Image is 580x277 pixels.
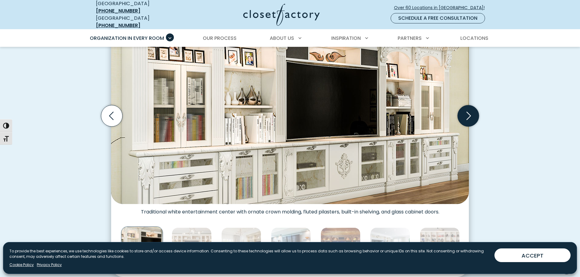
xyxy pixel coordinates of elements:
img: Traditional white entertainment center with ornate crown molding, fluted pilasters, built-in shel... [111,17,469,204]
span: Locations [460,35,488,42]
nav: Primary Menu [86,30,495,47]
a: Over 60 Locations in [GEOGRAPHIC_DATA]! [394,2,490,13]
img: Living room with built in white shaker cabinets and book shelves [370,227,410,267]
figcaption: Traditional white entertainment center with ornate crown molding, fluted pilasters, built-in shel... [111,204,469,215]
img: Custom entertainment and media center with book shelves for movies and LED lighting [321,227,360,267]
img: Traditional white entertainment center with ornate crown molding, fluted pilasters, built-in shel... [121,226,163,268]
img: Gaming media center with dual tv monitors and gaming console storage [420,227,460,267]
p: To provide the best experiences, we use technologies like cookies to store and/or access device i... [9,248,490,259]
span: Organization in Every Room [90,35,164,42]
button: Previous slide [99,103,125,129]
a: Privacy Policy [37,262,62,268]
span: About Us [270,35,294,42]
div: [GEOGRAPHIC_DATA] [96,15,184,29]
img: Custom built-in entertainment center with media cabinets for hidden storage and open display shel... [172,227,212,267]
button: ACCEPT [494,248,571,262]
a: Schedule a Free Consultation [391,13,485,23]
span: Over 60 Locations in [GEOGRAPHIC_DATA]! [394,5,490,11]
button: Next slide [455,103,481,129]
span: Our Process [203,35,237,42]
a: Cookie Policy [9,262,34,268]
img: Custom built-ins in living room in light woodgrain finish [221,227,261,267]
a: [PHONE_NUMBER] [96,7,140,14]
span: Partners [398,35,422,42]
img: Sleek entertainment center with floating shelves with underlighting [271,227,311,267]
a: [PHONE_NUMBER] [96,22,140,29]
img: Closet Factory Logo [243,4,320,26]
span: Inspiration [331,35,361,42]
